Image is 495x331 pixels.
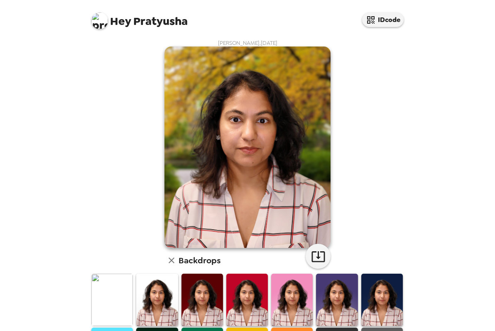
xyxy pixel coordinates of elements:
[362,12,404,27] button: IDcode
[218,39,277,47] span: [PERSON_NAME] , [DATE]
[91,274,133,326] img: Original
[179,254,221,267] h6: Backdrops
[91,12,108,29] img: profile pic
[164,47,331,248] img: user
[110,14,131,29] span: Hey
[91,8,188,27] span: Pratyusha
